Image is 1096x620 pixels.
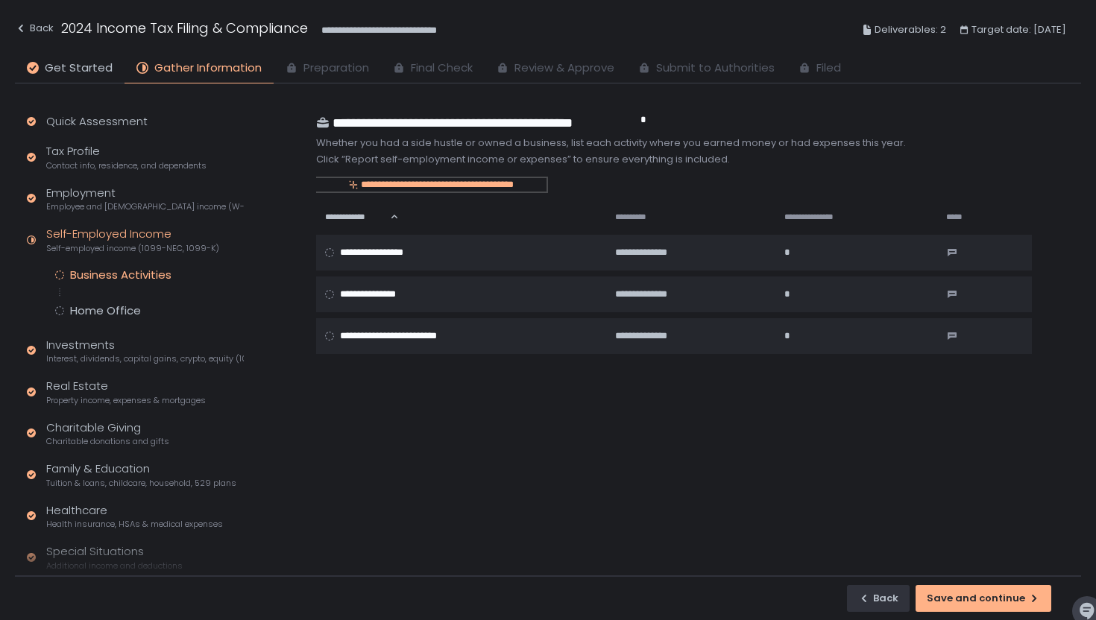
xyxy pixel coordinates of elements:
[656,60,775,77] span: Submit to Authorities
[46,436,169,447] span: Charitable donations and gifts
[46,243,219,254] span: Self-employed income (1099-NEC, 1099-K)
[46,185,244,213] div: Employment
[70,303,141,318] div: Home Office
[46,337,244,365] div: Investments
[15,18,54,42] button: Back
[46,160,207,171] span: Contact info, residence, and dependents
[303,60,369,77] span: Preparation
[15,19,54,37] div: Back
[858,592,898,605] div: Back
[46,519,223,530] span: Health insurance, HSAs & medical expenses
[154,60,262,77] span: Gather Information
[46,353,244,364] span: Interest, dividends, capital gains, crypto, equity (1099s, K-1s)
[46,113,148,130] div: Quick Assessment
[316,136,1032,150] div: Whether you had a side hustle or owned a business, list each activity where you earned money or h...
[46,420,169,448] div: Charitable Giving
[46,478,236,489] span: Tuition & loans, childcare, household, 529 plans
[61,18,308,38] h1: 2024 Income Tax Filing & Compliance
[46,378,206,406] div: Real Estate
[875,21,946,39] span: Deliverables: 2
[927,592,1040,605] div: Save and continue
[316,153,1032,166] div: Click “Report self-employment income or expenses” to ensure everything is included.
[971,21,1066,39] span: Target date: [DATE]
[46,395,206,406] span: Property income, expenses & mortgages
[411,60,473,77] span: Final Check
[46,143,207,171] div: Tax Profile
[46,226,219,254] div: Self-Employed Income
[816,60,841,77] span: Filed
[514,60,614,77] span: Review & Approve
[45,60,113,77] span: Get Started
[847,585,910,612] button: Back
[916,585,1051,612] button: Save and continue
[46,201,244,212] span: Employee and [DEMOGRAPHIC_DATA] income (W-2s)
[46,560,183,572] span: Additional income and deductions
[70,268,171,282] div: Business Activities
[46,543,183,572] div: Special Situations
[46,461,236,489] div: Family & Education
[46,502,223,531] div: Healthcare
